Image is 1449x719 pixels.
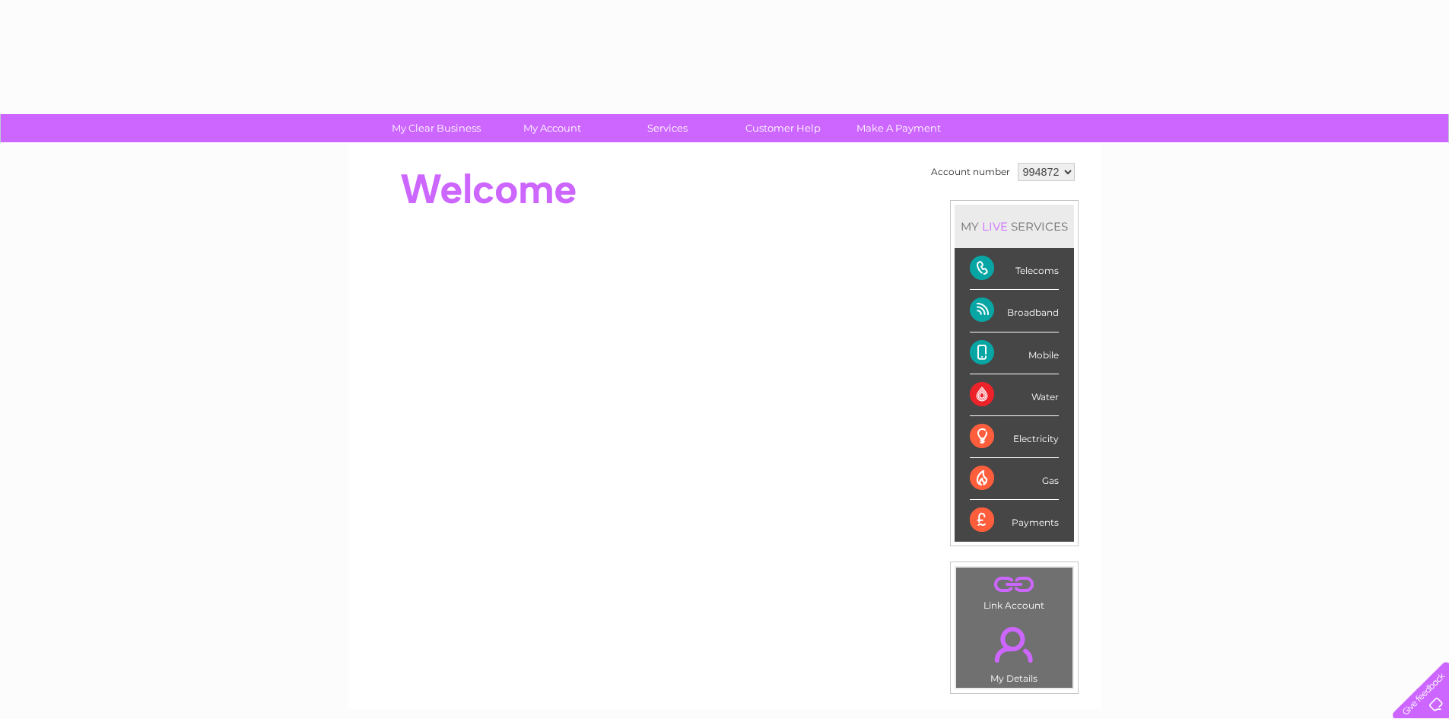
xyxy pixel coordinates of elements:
[979,219,1011,234] div: LIVE
[970,248,1059,290] div: Telecoms
[970,458,1059,500] div: Gas
[955,567,1073,615] td: Link Account
[970,332,1059,374] div: Mobile
[373,114,499,142] a: My Clear Business
[970,500,1059,541] div: Payments
[970,416,1059,458] div: Electricity
[955,205,1074,248] div: MY SERVICES
[927,159,1014,185] td: Account number
[960,618,1069,671] a: .
[960,571,1069,598] a: .
[955,614,1073,689] td: My Details
[836,114,961,142] a: Make A Payment
[970,290,1059,332] div: Broadband
[605,114,730,142] a: Services
[489,114,615,142] a: My Account
[970,374,1059,416] div: Water
[720,114,846,142] a: Customer Help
